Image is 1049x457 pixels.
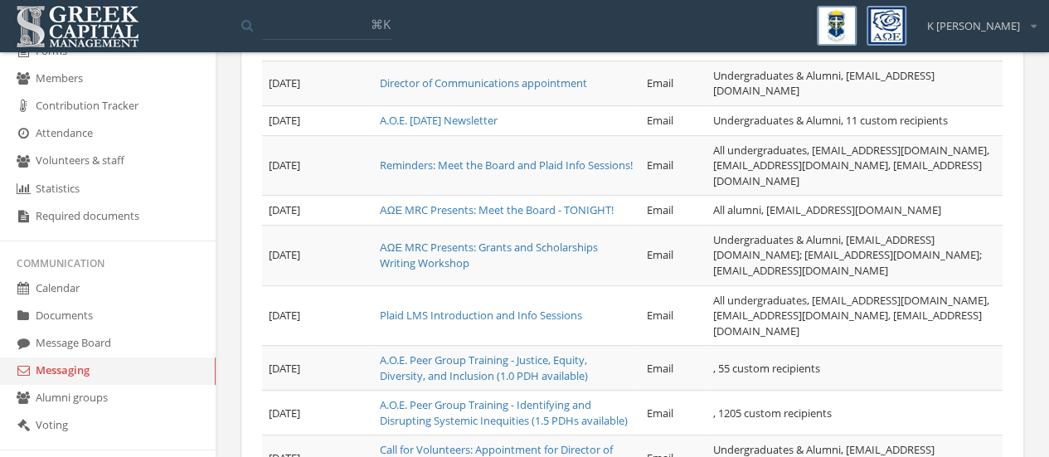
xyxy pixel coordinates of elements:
[262,225,373,285] td: [DATE]
[380,240,598,270] a: ΑΩΕ MRC Presents: Grants and Scholarships Writing Workshop
[380,397,628,428] a: A.O.E. Peer Group Training - Identifying and Disrupting Systemic Inequities (1.5 PDHs available)
[639,391,706,435] td: Email
[380,113,498,128] a: A.O.E. [DATE] Newsletter
[371,16,391,32] span: ⌘K
[706,225,1003,285] td: Undergraduates & Alumni, [EMAIL_ADDRESS][DOMAIN_NAME]; [EMAIL_ADDRESS][DOMAIN_NAME]; [EMAIL_ADDRE...
[262,391,373,435] td: [DATE]
[639,346,706,391] td: Email
[706,285,1003,346] td: All undergraduates, [EMAIL_ADDRESS][DOMAIN_NAME], [EMAIL_ADDRESS][DOMAIN_NAME], [EMAIL_ADDRESS][D...
[262,135,373,196] td: [DATE]
[639,285,706,346] td: Email
[262,285,373,346] td: [DATE]
[380,158,633,173] a: Reminders: Meet the Board and Plaid Info Sessions!
[639,196,706,226] td: Email
[639,135,706,196] td: Email
[639,61,706,105] td: Email
[262,196,373,226] td: [DATE]
[706,196,1003,226] td: All alumni, [EMAIL_ADDRESS][DOMAIN_NAME]
[262,346,373,391] td: [DATE]
[380,352,588,383] a: A.O.E. Peer Group Training - Justice, Equity, Diversity, and Inclusion (1.0 PDH available)
[927,18,1020,34] span: K [PERSON_NAME]
[262,106,373,136] td: [DATE]
[706,106,1003,136] td: Undergraduates & Alumni, 11 custom recipients
[380,202,614,217] a: ΑΩΕ MRC Presents: Meet the Board - TONIGHT!
[380,308,582,323] a: Plaid LMS Introduction and Info Sessions
[706,391,1003,435] td: , 1205 custom recipients
[916,6,1037,34] div: K [PERSON_NAME]
[639,225,706,285] td: Email
[380,75,587,90] a: Director of Communications appointment
[639,106,706,136] td: Email
[706,346,1003,391] td: , 55 custom recipients
[706,61,1003,105] td: Undergraduates & Alumni, [EMAIL_ADDRESS][DOMAIN_NAME]
[706,135,1003,196] td: All undergraduates, [EMAIL_ADDRESS][DOMAIN_NAME], [EMAIL_ADDRESS][DOMAIN_NAME], [EMAIL_ADDRESS][D...
[262,61,373,105] td: [DATE]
